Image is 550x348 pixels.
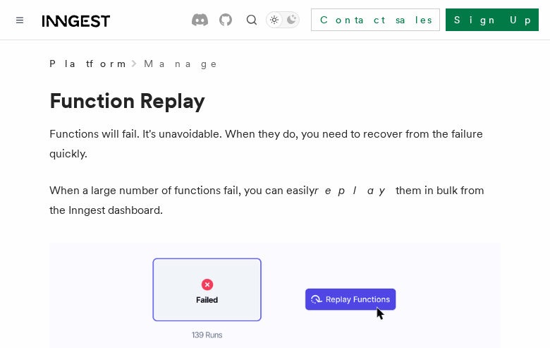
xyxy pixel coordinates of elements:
[49,181,501,220] p: When a large number of functions fail, you can easily them in bulk from the Inngest dashboard.
[49,124,501,164] p: Functions will fail. It's unavoidable. When they do, you need to recover from the failure quickly.
[446,8,539,31] a: Sign Up
[144,56,219,71] a: Manage
[311,8,440,31] a: Contact sales
[243,11,260,28] button: Find something...
[11,11,28,28] button: Toggle navigation
[49,88,501,113] h1: Function Replay
[266,11,300,28] button: Toggle dark mode
[314,184,396,197] em: replay
[49,56,124,71] span: Platform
